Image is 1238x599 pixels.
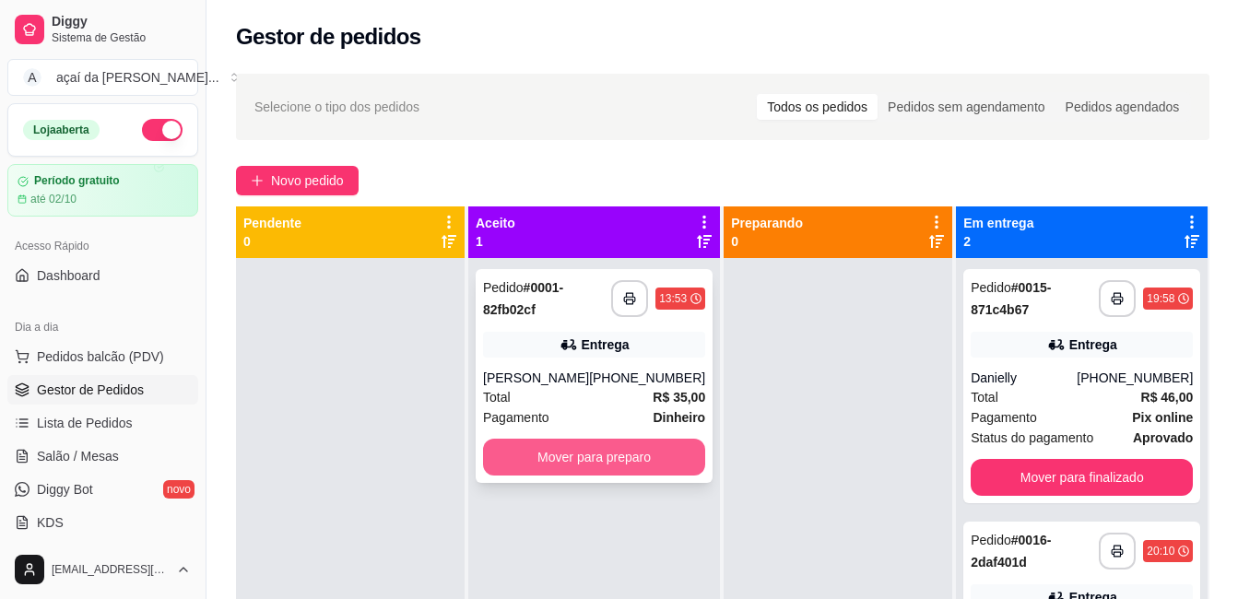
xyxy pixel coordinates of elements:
a: Gestor de Pedidos [7,375,198,405]
span: plus [251,174,264,187]
span: Sistema de Gestão [52,30,191,45]
button: Novo pedido [236,166,359,195]
div: Acesso Rápido [7,231,198,261]
span: Status do pagamento [971,428,1093,448]
span: Salão / Mesas [37,447,119,465]
span: Gestor de Pedidos [37,381,144,399]
p: Preparando [731,214,803,232]
div: Pedidos sem agendamento [878,94,1055,120]
div: Entrega [582,335,630,354]
span: Total [483,387,511,407]
div: 20:10 [1147,544,1174,558]
span: Pagamento [483,407,549,428]
div: Loja aberta [23,120,100,140]
a: Dashboard [7,261,198,290]
strong: aprovado [1133,430,1193,445]
p: 0 [243,232,301,251]
span: Pedido [483,280,524,295]
strong: # 0016-2daf401d [971,533,1051,570]
article: Período gratuito [34,174,120,188]
strong: # 0001-82fb02cf [483,280,563,317]
span: A [23,68,41,87]
button: Mover para preparo [483,439,705,476]
p: Pendente [243,214,301,232]
span: Pedido [971,533,1011,547]
p: Em entrega [963,214,1033,232]
div: [PERSON_NAME] [483,369,589,387]
strong: Dinheiro [653,410,705,425]
a: Período gratuitoaté 02/10 [7,164,198,217]
div: Todos os pedidos [757,94,878,120]
p: 1 [476,232,515,251]
a: Diggy Botnovo [7,475,198,504]
span: Total [971,387,998,407]
div: Dia a dia [7,312,198,342]
span: Dashboard [37,266,100,285]
div: Danielly [971,369,1077,387]
button: Alterar Status [142,119,183,141]
div: Pedidos agendados [1055,94,1190,120]
div: Entrega [1069,335,1117,354]
article: até 02/10 [30,192,77,206]
span: Selecione o tipo dos pedidos [254,97,419,117]
span: Pedido [971,280,1011,295]
span: [EMAIL_ADDRESS][DOMAIN_NAME] [52,562,169,577]
strong: R$ 35,00 [653,390,705,405]
p: 0 [731,232,803,251]
h2: Gestor de pedidos [236,22,421,52]
span: Novo pedido [271,170,344,191]
p: Aceito [476,214,515,232]
span: Pedidos balcão (PDV) [37,347,164,366]
strong: R$ 46,00 [1141,390,1194,405]
strong: # 0015-871c4b67 [971,280,1051,317]
div: [PHONE_NUMBER] [589,369,705,387]
div: açaí da [PERSON_NAME] ... [56,68,219,87]
p: 2 [963,232,1033,251]
div: [PHONE_NUMBER] [1077,369,1193,387]
a: Lista de Pedidos [7,408,198,438]
div: 13:53 [659,291,687,306]
span: Diggy Bot [37,480,93,499]
button: Pedidos balcão (PDV) [7,342,198,371]
span: Pagamento [971,407,1037,428]
div: 19:58 [1147,291,1174,306]
a: DiggySistema de Gestão [7,7,198,52]
strong: Pix online [1132,410,1193,425]
button: [EMAIL_ADDRESS][DOMAIN_NAME] [7,547,198,592]
span: KDS [37,513,64,532]
span: Lista de Pedidos [37,414,133,432]
span: Diggy [52,14,191,30]
button: Select a team [7,59,198,96]
a: Salão / Mesas [7,441,198,471]
a: KDS [7,508,198,537]
button: Mover para finalizado [971,459,1193,496]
